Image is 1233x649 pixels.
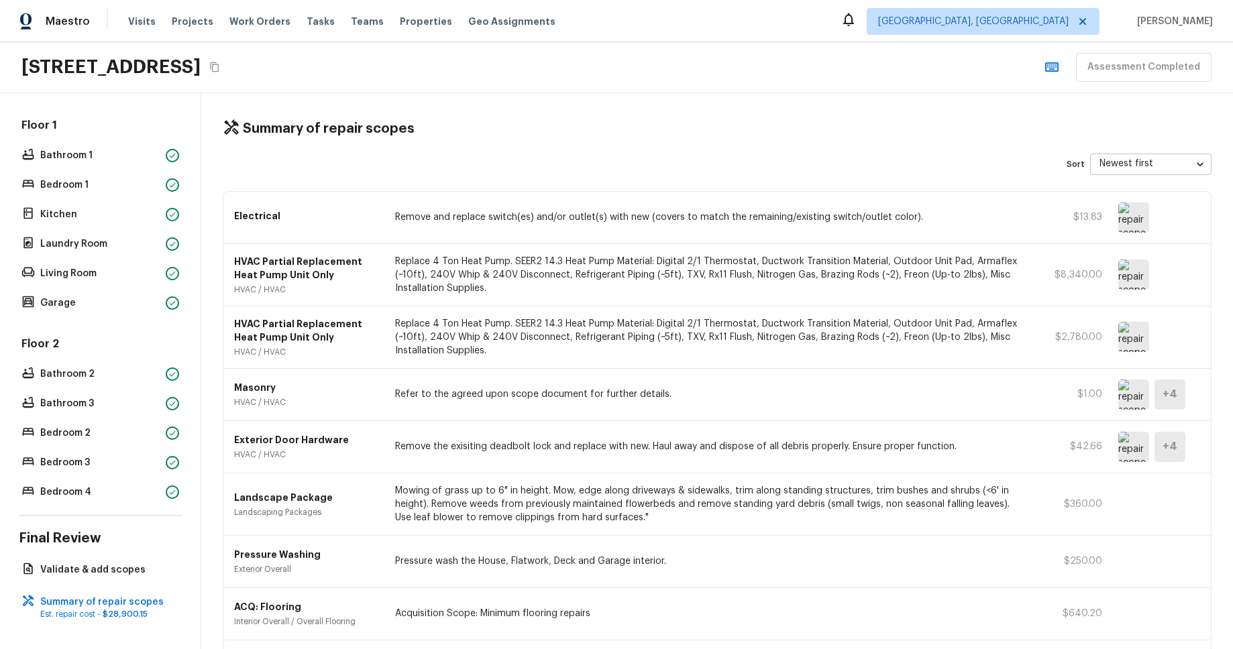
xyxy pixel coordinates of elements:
[234,600,379,613] p: ACQ: Flooring
[1042,331,1102,344] p: $2,780.00
[40,426,160,440] p: Bedroom 2
[40,367,160,381] p: Bathroom 2
[307,17,335,26] span: Tasks
[40,149,160,162] p: Bathroom 1
[40,595,174,609] p: Summary of repair scopes
[234,564,379,575] p: Exterior Overall
[172,15,213,28] span: Projects
[395,255,1026,295] p: Replace 4 Ton Heat Pump. SEER2 14.3 Heat Pump Material: Digital 2/1 Thermostat, Ductwork Transiti...
[234,284,379,295] p: HVAC / HVAC
[21,55,201,79] h2: [STREET_ADDRESS]
[878,15,1069,28] span: [GEOGRAPHIC_DATA], [GEOGRAPHIC_DATA]
[234,317,379,344] p: HVAC Partial Replacement Heat Pump Unit Only
[40,237,160,251] p: Laundry Room
[40,397,160,410] p: Bathroom 3
[40,563,174,577] p: Validate & add scopes
[1042,497,1102,511] p: $360.00
[19,337,182,354] h5: Floor 2
[40,456,160,469] p: Bedroom 3
[395,211,1026,224] p: Remove and replace switch(es) and/or outlet(s) with new (covers to match the remaining/existing s...
[1163,439,1177,454] h5: + 4
[395,388,1026,401] p: Refer to the agreed upon scope document for further details.
[128,15,156,28] span: Visits
[234,381,379,394] p: Masonry
[243,120,415,137] h4: Summary of repair scopes
[1042,388,1102,401] p: $1.00
[1118,202,1149,233] img: repair scope asset
[1042,211,1102,224] p: $13.83
[395,607,1026,620] p: Acquisition Scope: Minimum flooring repairs
[40,267,160,280] p: Living Room
[1042,440,1102,453] p: $42.66
[1067,159,1085,170] p: Sort
[395,484,1026,524] p: Mowing of grass up to 6" in height. Mow, edge along driveways & sidewalks, trim along standing st...
[351,15,384,28] span: Teams
[234,491,379,504] p: Landscape Package
[234,433,379,447] p: Exterior Door Hardware
[1042,268,1102,282] p: $8,340.00
[234,209,379,223] p: Electrical
[395,554,1026,568] p: Pressure wash the House, Flatwork, Deck and Garage interior.
[19,118,182,135] h5: Floor 1
[234,397,379,408] p: HVAC / HVAC
[40,208,160,221] p: Kitchen
[234,616,379,627] p: Interior Overall / Overall Flooring
[40,609,174,619] p: Est. repair cost -
[1118,259,1149,290] img: repair scope asset
[1118,322,1149,352] img: repair scope asset
[395,317,1026,357] p: Replace 4 Ton Heat Pump. SEER2 14.3 Heat Pump Material: Digital 2/1 Thermostat, Ductwork Transiti...
[40,485,160,499] p: Bedroom 4
[234,548,379,561] p: Pressure Washing
[234,347,379,357] p: HVAC / HVAC
[40,296,160,310] p: Garage
[19,530,182,547] h4: Final Review
[1042,607,1102,620] p: $640.20
[206,58,223,76] button: Copy Address
[1163,387,1177,402] h5: + 4
[46,15,90,28] span: Maestro
[234,255,379,282] p: HVAC Partial Replacement Heat Pump Unit Only
[1042,554,1102,568] p: $250.00
[1118,379,1149,410] img: repair scope asset
[103,610,148,618] span: $28,900.15
[1090,146,1212,182] div: Newest first
[229,15,290,28] span: Work Orders
[400,15,452,28] span: Properties
[234,507,379,518] p: Landscaping Packages
[468,15,555,28] span: Geo Assignments
[234,449,379,460] p: HVAC / HVAC
[40,178,160,192] p: Bedroom 1
[1132,15,1213,28] span: [PERSON_NAME]
[395,440,1026,453] p: Remove the exisiting deadbolt lock and replace with new. Haul away and dispose of all debris prop...
[1118,432,1149,462] img: repair scope asset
